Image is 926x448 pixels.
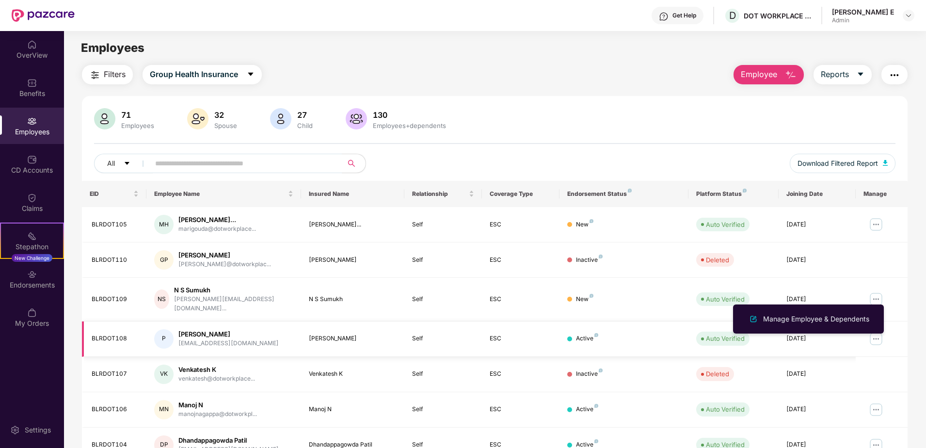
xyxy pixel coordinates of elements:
div: BLRDOT109 [92,295,139,304]
div: Venkatesh K [309,369,397,379]
div: [DATE] [786,369,848,379]
img: svg+xml;base64,PHN2ZyBpZD0iQ0RfQWNjb3VudHMiIGRhdGEtbmFtZT0iQ0QgQWNjb3VudHMiIHhtbG5zPSJodHRwOi8vd3... [27,155,37,164]
button: Filters [82,65,133,84]
th: EID [82,181,146,207]
div: Manage Employee & Dependents [761,314,871,324]
div: [DATE] [786,334,848,343]
img: manageButton [868,402,884,417]
span: Relationship [412,190,467,198]
img: svg+xml;base64,PHN2ZyB4bWxucz0iaHR0cDovL3d3dy53My5vcmcvMjAwMC9zdmciIHdpZHRoPSI4IiBoZWlnaHQ9IjgiIH... [594,404,598,408]
div: Spouse [212,122,239,129]
img: svg+xml;base64,PHN2ZyBpZD0iRHJvcGRvd24tMzJ4MzIiIHhtbG5zPSJodHRwOi8vd3d3LnczLm9yZy8yMDAwL3N2ZyIgd2... [905,12,912,19]
img: svg+xml;base64,PHN2ZyB4bWxucz0iaHR0cDovL3d3dy53My5vcmcvMjAwMC9zdmciIHhtbG5zOnhsaW5rPSJodHRwOi8vd3... [883,160,888,166]
img: svg+xml;base64,PHN2ZyBpZD0iRW1wbG95ZWVzIiB4bWxucz0iaHR0cDovL3d3dy53My5vcmcvMjAwMC9zdmciIHdpZHRoPS... [27,116,37,126]
div: Manoj N [178,400,257,410]
div: DOT WORKPLACE SOLUTIONS PRIVATE LIMITED [744,11,812,20]
div: Self [412,220,474,229]
div: marigouda@dotworkplace... [178,224,256,234]
div: [PERSON_NAME]... [178,215,256,224]
div: [DATE] [786,405,848,414]
div: Employees+dependents [371,122,448,129]
div: Inactive [576,369,603,379]
div: Dhandappagowda Patil [178,436,279,445]
img: svg+xml;base64,PHN2ZyB4bWxucz0iaHR0cDovL3d3dy53My5vcmcvMjAwMC9zdmciIHdpZHRoPSI4IiBoZWlnaHQ9IjgiIH... [590,219,593,223]
div: Deleted [706,369,729,379]
img: svg+xml;base64,PHN2ZyB4bWxucz0iaHR0cDovL3d3dy53My5vcmcvMjAwMC9zdmciIHhtbG5zOnhsaW5rPSJodHRwOi8vd3... [748,313,759,325]
div: [PERSON_NAME] [309,256,397,265]
th: Coverage Type [482,181,559,207]
div: N S Sumukh [174,286,293,295]
div: [PERSON_NAME][EMAIL_ADDRESS][DOMAIN_NAME]... [174,295,293,313]
div: BLRDOT107 [92,369,139,379]
span: Employee Name [154,190,286,198]
button: Reportscaret-down [814,65,872,84]
img: svg+xml;base64,PHN2ZyB4bWxucz0iaHR0cDovL3d3dy53My5vcmcvMjAwMC9zdmciIHdpZHRoPSI4IiBoZWlnaHQ9IjgiIH... [594,439,598,443]
button: Group Health Insurancecaret-down [143,65,262,84]
img: svg+xml;base64,PHN2ZyB4bWxucz0iaHR0cDovL3d3dy53My5vcmcvMjAwMC9zdmciIHhtbG5zOnhsaW5rPSJodHRwOi8vd3... [94,108,115,129]
img: svg+xml;base64,PHN2ZyB4bWxucz0iaHR0cDovL3d3dy53My5vcmcvMjAwMC9zdmciIHdpZHRoPSIyNCIgaGVpZ2h0PSIyNC... [89,69,101,81]
div: NS [154,289,169,309]
div: [PERSON_NAME]@dotworkplac... [178,260,271,269]
div: Venkatesh K [178,365,255,374]
div: New Challenge [12,254,52,262]
div: GP [154,250,174,270]
div: 27 [295,110,315,120]
span: search [342,160,361,167]
div: Auto Verified [706,220,745,229]
div: [PERSON_NAME] [309,334,397,343]
div: Self [412,405,474,414]
div: Self [412,295,474,304]
div: N S Sumukh [309,295,397,304]
div: Auto Verified [706,334,745,343]
div: New [576,220,593,229]
img: svg+xml;base64,PHN2ZyBpZD0iSG9tZSIgeG1sbnM9Imh0dHA6Ly93d3cudzMub3JnLzIwMDAvc3ZnIiB3aWR0aD0iMjAiIG... [27,40,37,49]
img: svg+xml;base64,PHN2ZyB4bWxucz0iaHR0cDovL3d3dy53My5vcmcvMjAwMC9zdmciIHhtbG5zOnhsaW5rPSJodHRwOi8vd3... [270,108,291,129]
span: Employee [741,68,777,80]
div: 32 [212,110,239,120]
span: Group Health Insurance [150,68,238,80]
div: Employees [119,122,156,129]
div: [PERSON_NAME] [178,330,279,339]
div: Platform Status [696,190,771,198]
div: [EMAIL_ADDRESS][DOMAIN_NAME] [178,339,279,348]
div: Stepathon [1,242,63,252]
div: Self [412,256,474,265]
div: Inactive [576,256,603,265]
th: Manage [856,181,908,207]
span: caret-down [247,70,255,79]
div: P [154,329,174,349]
img: svg+xml;base64,PHN2ZyB4bWxucz0iaHR0cDovL3d3dy53My5vcmcvMjAwMC9zdmciIHdpZHRoPSI4IiBoZWlnaHQ9IjgiIH... [743,189,747,192]
div: [DATE] [786,220,848,229]
img: svg+xml;base64,PHN2ZyB4bWxucz0iaHR0cDovL3d3dy53My5vcmcvMjAwMC9zdmciIHhtbG5zOnhsaW5rPSJodHRwOi8vd3... [187,108,208,129]
div: MH [154,215,174,234]
div: manojnagappa@dotworkpl... [178,410,257,419]
div: New [576,295,593,304]
th: Joining Date [779,181,856,207]
div: ESC [490,256,552,265]
div: Active [576,334,598,343]
div: Deleted [706,255,729,265]
div: [DATE] [786,295,848,304]
div: [PERSON_NAME] E [832,7,894,16]
img: svg+xml;base64,PHN2ZyBpZD0iU2V0dGluZy0yMHgyMCIgeG1sbnM9Imh0dHA6Ly93d3cudzMub3JnLzIwMDAvc3ZnIiB3aW... [10,425,20,435]
div: ESC [490,295,552,304]
div: [DATE] [786,256,848,265]
div: ESC [490,334,552,343]
div: MN [154,400,174,419]
span: EID [90,190,131,198]
span: Employees [81,41,144,55]
div: Auto Verified [706,404,745,414]
span: Reports [821,68,849,80]
img: New Pazcare Logo [12,9,75,22]
div: Auto Verified [706,294,745,304]
div: [PERSON_NAME] [178,251,271,260]
div: [PERSON_NAME]... [309,220,397,229]
img: svg+xml;base64,PHN2ZyBpZD0iQmVuZWZpdHMiIHhtbG5zPSJodHRwOi8vd3d3LnczLm9yZy8yMDAwL3N2ZyIgd2lkdGg9Ij... [27,78,37,88]
div: ESC [490,405,552,414]
div: Get Help [672,12,696,19]
span: caret-down [857,70,864,79]
img: svg+xml;base64,PHN2ZyBpZD0iSGVscC0zMngzMiIgeG1sbnM9Imh0dHA6Ly93d3cudzMub3JnLzIwMDAvc3ZnIiB3aWR0aD... [659,12,669,21]
div: Child [295,122,315,129]
div: Active [576,405,598,414]
img: manageButton [868,291,884,307]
